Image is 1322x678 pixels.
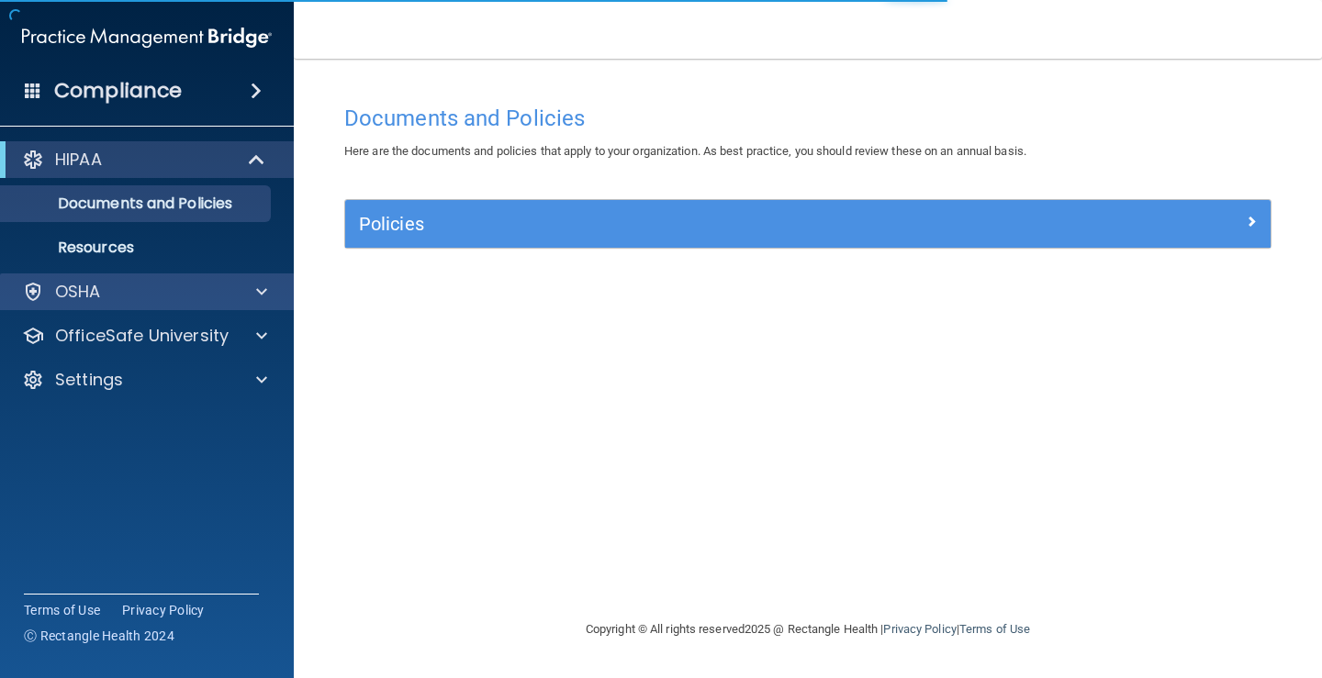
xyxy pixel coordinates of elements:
[22,325,267,347] a: OfficeSafe University
[344,106,1272,130] h4: Documents and Policies
[12,239,263,257] p: Resources
[22,149,266,171] a: HIPAA
[12,195,263,213] p: Documents and Policies
[22,281,267,303] a: OSHA
[1004,549,1300,622] iframe: Drift Widget Chat Controller
[24,601,100,619] a: Terms of Use
[359,214,1025,234] h5: Policies
[55,281,101,303] p: OSHA
[55,369,123,391] p: Settings
[344,144,1026,158] span: Here are the documents and policies that apply to your organization. As best practice, you should...
[473,600,1143,659] div: Copyright © All rights reserved 2025 @ Rectangle Health | |
[24,627,174,645] span: Ⓒ Rectangle Health 2024
[883,622,956,636] a: Privacy Policy
[55,149,102,171] p: HIPAA
[22,19,272,56] img: PMB logo
[959,622,1030,636] a: Terms of Use
[22,369,267,391] a: Settings
[122,601,205,619] a: Privacy Policy
[359,209,1257,239] a: Policies
[55,325,229,347] p: OfficeSafe University
[54,78,182,104] h4: Compliance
